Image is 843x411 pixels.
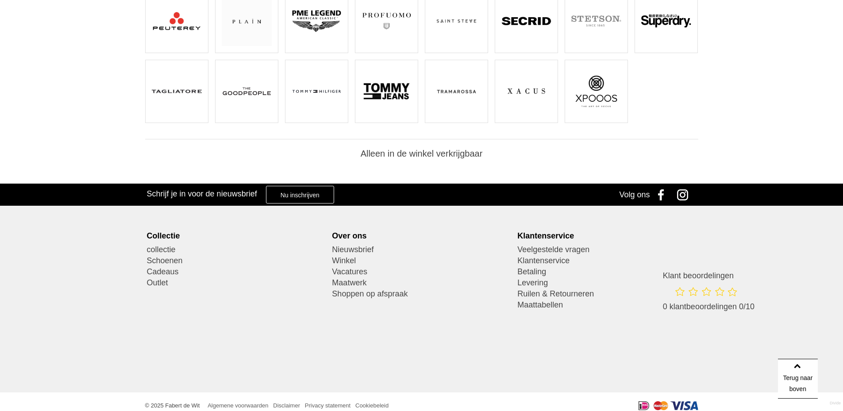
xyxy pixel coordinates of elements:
img: TOMMY JEANS [362,66,412,116]
div: Collectie [147,231,326,241]
a: Schoenen [147,255,326,266]
a: Klant beoordelingen 0 klantbeoordelingen 0/10 [663,271,754,321]
a: Tagliatore [145,60,208,123]
a: TOMMY HILFIGER [285,60,348,123]
h3: Klant beoordelingen [663,271,754,280]
h3: Schrijf je in voor de nieuwsbrief [147,189,257,199]
a: TOMMY JEANS [355,60,418,123]
a: Terug naar boven [778,359,818,399]
a: Klantenservice [517,255,696,266]
img: Mastercard [654,401,668,410]
a: Betaling [517,266,696,277]
a: Tramarossa [425,60,488,123]
div: Volg ons [619,184,650,206]
a: Divide [830,398,841,409]
a: Cookiebeleid [355,402,389,409]
img: Tagliatore [152,66,202,116]
a: Ruilen & Retourneren [517,288,696,300]
span: 0 klantbeoordelingen 0/10 [663,302,754,311]
a: Maattabellen [517,300,696,311]
div: Over ons [332,231,511,241]
img: The Goodpeople [222,66,272,116]
img: Visa [670,401,698,410]
a: Nieuwsbrief [332,244,511,255]
img: Tramarossa [431,66,481,116]
a: Vacatures [332,266,511,277]
a: Privacy statement [305,402,350,409]
a: Maatwerk [332,277,511,288]
a: Cadeaus [147,266,326,277]
a: Xacus [495,60,558,123]
img: XPOOOS [571,66,621,116]
a: Algemene voorwaarden [208,402,268,409]
h2: Alleen in de winkel verkrijgbaar [145,148,698,159]
a: The Goodpeople [215,60,278,123]
a: Instagram [674,184,696,206]
a: Outlet [147,277,326,288]
a: Disclaimer [273,402,300,409]
a: Shoppen op afspraak [332,288,511,300]
img: TOMMY HILFIGER [292,66,342,116]
span: © 2025 Fabert de Wit [145,402,200,409]
a: Levering [517,277,696,288]
a: Nu inschrijven [266,186,334,204]
a: Veelgestelde vragen [517,244,696,255]
div: Klantenservice [517,231,696,241]
a: Facebook [652,184,674,206]
a: XPOOOS [565,60,628,123]
a: Winkel [332,255,511,266]
img: Xacus [501,66,551,116]
a: collectie [147,244,326,255]
img: iDeal [639,401,649,410]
